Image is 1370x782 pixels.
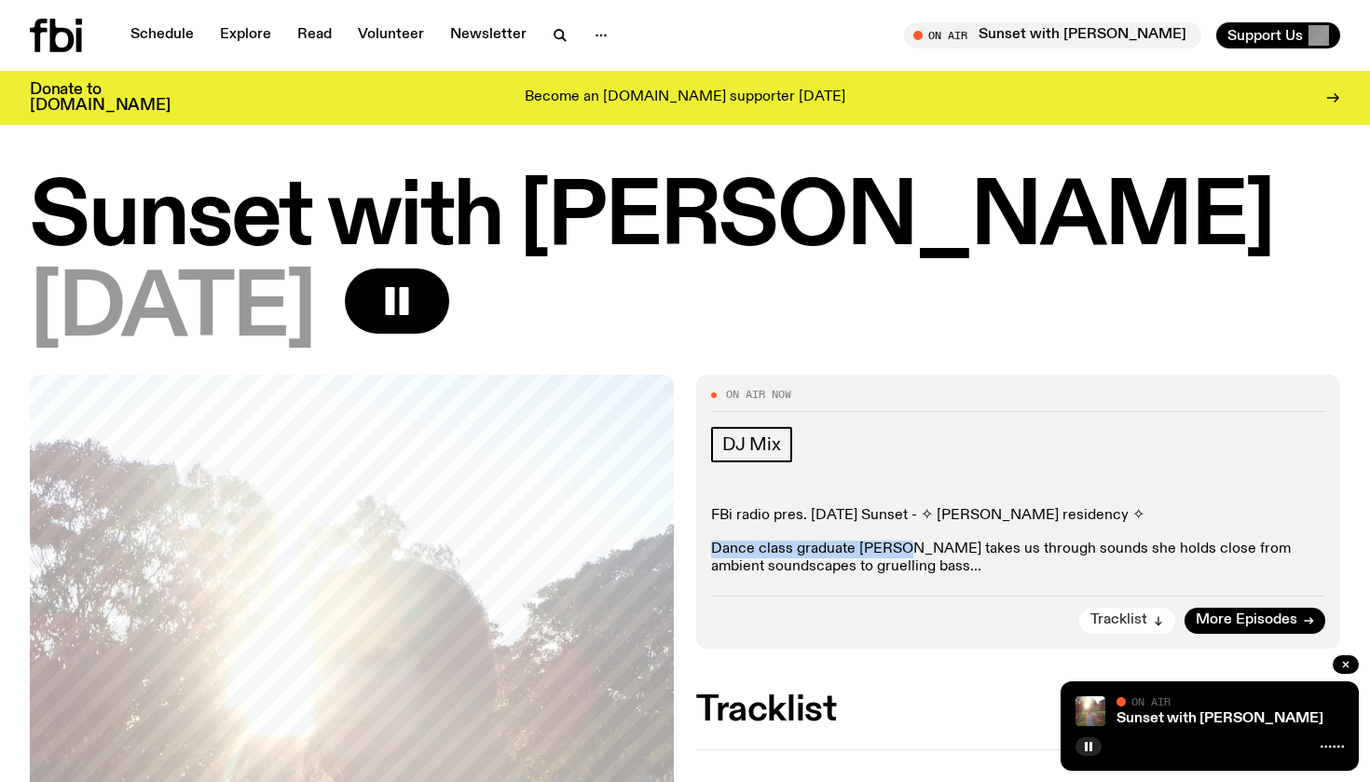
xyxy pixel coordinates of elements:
[1079,608,1175,634] button: Tracklist
[286,22,343,48] a: Read
[30,82,171,114] h3: Donate to [DOMAIN_NAME]
[347,22,435,48] a: Volunteer
[119,22,205,48] a: Schedule
[1131,695,1171,707] span: On Air
[726,390,791,400] span: On Air Now
[525,89,845,106] p: Become an [DOMAIN_NAME] supporter [DATE]
[30,177,1340,261] h1: Sunset with [PERSON_NAME]
[1196,613,1297,627] span: More Episodes
[30,268,315,352] span: [DATE]
[1117,711,1323,726] a: Sunset with [PERSON_NAME]
[711,427,792,462] a: DJ Mix
[1216,22,1340,48] button: Support Us
[722,434,781,455] span: DJ Mix
[696,693,1340,727] h2: Tracklist
[1090,613,1147,627] span: Tracklist
[439,22,538,48] a: Newsletter
[711,541,1325,576] p: Dance class graduate [PERSON_NAME] takes us through sounds she holds close from ambient soundscap...
[711,507,1325,525] p: FBi radio pres. [DATE] Sunset - ✧ [PERSON_NAME] residency ✧
[1185,608,1325,634] a: More Episodes
[209,22,282,48] a: Explore
[904,22,1201,48] button: On AirSunset with [PERSON_NAME]
[1227,27,1303,44] span: Support Us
